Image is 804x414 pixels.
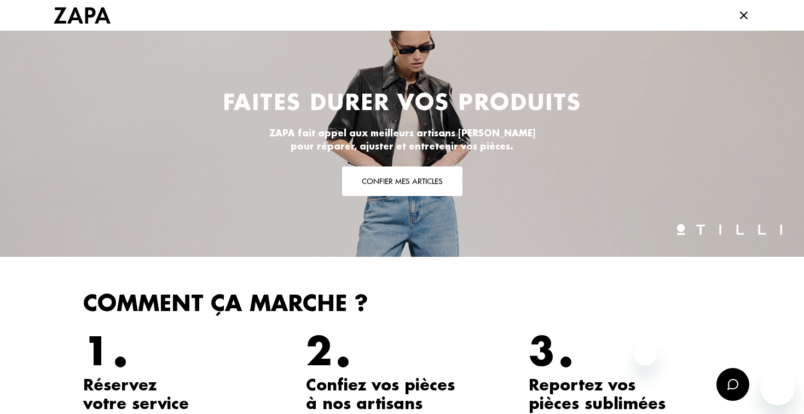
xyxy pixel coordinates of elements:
span: à nos artisans [306,396,423,412]
iframe: Bouton de lancement de la fenêtre de messagerie [760,370,795,405]
span: Confiez vos pièces [306,378,455,393]
span: Reportez vos [529,378,635,393]
p: 1 [83,334,109,372]
span: votre service [83,396,189,412]
p: 2 [306,334,332,372]
h2: Comment ça marche ? [83,292,721,316]
iframe: Fermer le message [634,344,656,366]
p: 3 [529,334,555,372]
span: Réservez [83,378,157,393]
span: pièces sublimées [529,396,666,412]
